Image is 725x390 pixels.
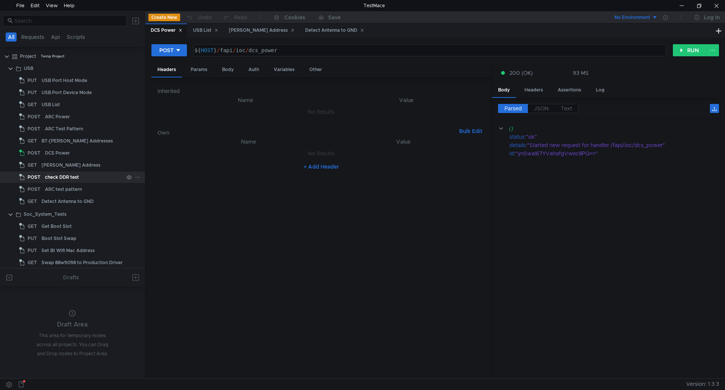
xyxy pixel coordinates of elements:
[151,44,187,56] button: POST
[509,124,708,133] div: {}
[573,70,589,76] div: 93 MS
[552,83,587,97] div: Assertions
[509,133,719,141] div: :
[308,150,335,157] nz-embed-empty: No Results
[42,99,60,110] div: USB List
[28,147,40,159] span: POST
[301,162,342,171] button: + Add Header
[28,196,37,207] span: GET
[509,149,719,158] div: :
[28,245,37,256] span: PUT
[704,13,720,22] div: Log In
[509,141,526,149] div: details
[515,149,708,158] div: "ynSwaI67YVahafgVwec8PQ=="
[216,63,240,77] div: Body
[504,105,522,112] span: Parsed
[193,26,218,34] div: USB List
[242,63,265,77] div: Auth
[42,221,72,232] div: Get Boot Slot
[308,108,335,115] nz-embed-empty: No Results
[284,13,305,22] div: Cookies
[151,26,182,34] div: DCS Power
[28,75,37,86] span: PUT
[42,135,113,147] div: BT-[PERSON_NAME] Addresses
[28,159,37,171] span: GET
[42,159,100,171] div: [PERSON_NAME] Address
[41,51,65,62] div: Temp Project
[42,245,95,256] div: Set Bt Wifi Mac Address
[19,32,46,42] button: Requests
[42,233,76,244] div: Boot Slot Swap
[45,147,70,159] div: DCS Power
[148,14,180,21] button: Create New
[686,379,719,390] span: Version: 1.3.3
[492,83,516,98] div: Body
[28,99,37,110] span: GET
[185,63,213,77] div: Params
[45,172,79,183] div: check DDR test
[673,44,706,56] button: RUN
[614,14,650,21] div: No Environment
[157,87,485,96] h6: Inherited
[45,111,70,122] div: ARC Power
[217,12,253,23] button: Redo
[28,184,40,195] span: POST
[49,32,62,42] button: Api
[509,149,514,158] div: id
[28,111,40,122] span: POST
[561,105,572,112] span: Text
[303,63,328,77] div: Other
[164,96,327,105] th: Name
[28,233,37,244] span: PUT
[456,127,485,136] button: Bulk Edit
[28,135,37,147] span: GET
[180,12,217,23] button: Undo
[327,137,479,146] th: Value
[28,123,40,135] span: POST
[28,87,37,98] span: PUT
[159,46,174,54] div: POST
[509,141,719,149] div: :
[14,17,122,25] input: Search...
[268,63,301,77] div: Variables
[509,133,524,141] div: status
[28,221,37,232] span: GET
[157,128,456,137] h6: Own
[45,123,83,135] div: ARC Test Pattern
[534,105,549,112] span: JSON
[605,11,658,23] button: No Environment
[63,273,79,282] div: Drafts
[42,257,123,268] div: Swap 88w9098 to Production Driver
[24,209,66,220] div: Soc_System_Tests
[42,87,92,98] div: USB Port Device Mode
[198,13,212,22] div: Undo
[234,13,247,22] div: Redo
[509,69,533,77] span: 200 (OK)
[526,133,709,141] div: "ok"
[24,63,33,74] div: USB
[305,26,364,34] div: Detect Antenna to GND
[327,96,485,105] th: Value
[590,83,611,97] div: Log
[42,75,87,86] div: USB Port Host Mode
[151,63,182,77] div: Headers
[45,184,82,195] div: ARC test pattern
[28,257,37,268] span: GET
[28,172,40,183] span: POST
[20,51,36,62] div: Project
[65,32,87,42] button: Scripts
[6,32,17,42] button: All
[518,83,549,97] div: Headers
[42,196,94,207] div: Detect Antenna to GND
[527,141,709,149] div: "Started new request for handler /fapi/ioc/dcs_power"
[328,15,341,20] div: Save
[170,137,327,146] th: Name
[229,26,295,34] div: [PERSON_NAME] Address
